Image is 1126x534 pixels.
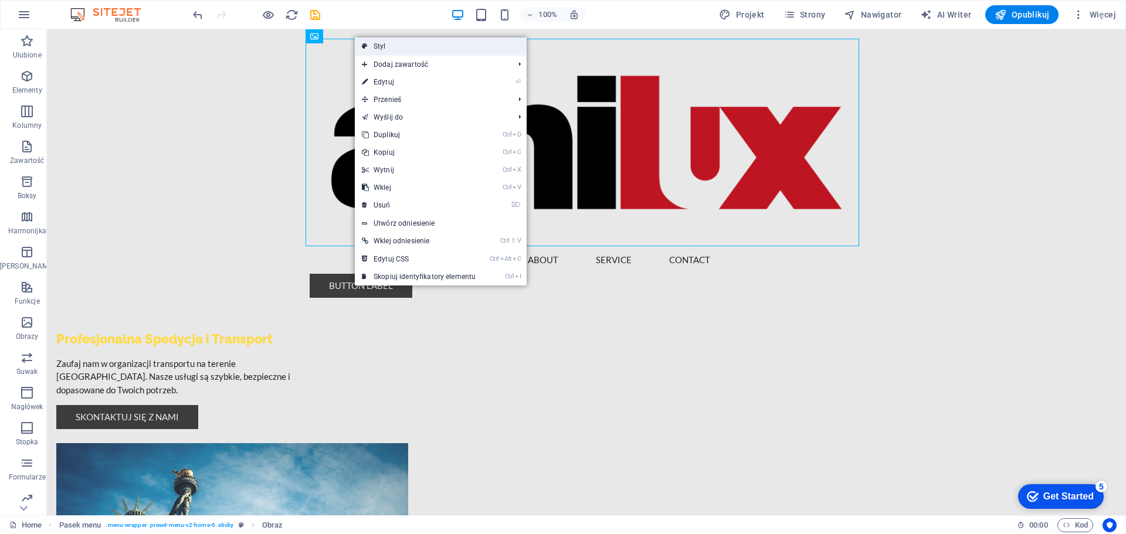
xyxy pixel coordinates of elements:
p: Zawartość [10,156,44,165]
p: Kolumny [12,121,42,130]
i: Przeładuj stronę [285,8,299,22]
span: Nawigator [844,9,901,21]
span: . menu-wrapper .preset-menu-v2-home-6 .sticky [106,518,234,532]
span: Kliknij, aby zaznaczyć. Kliknij dwukrotnie, aby edytować [59,518,101,532]
span: Opublikuj [995,9,1049,21]
button: undo [191,8,205,22]
span: Więcej [1073,9,1116,21]
button: save [308,8,322,22]
i: Ctrl [503,131,512,138]
i: Zapisz (Ctrl+S) [308,8,322,22]
a: ⏎Edytuj [355,73,483,91]
div: Get Started [35,13,85,23]
span: Przenieś [355,91,509,108]
a: CtrlXWytnij [355,161,483,179]
a: CtrlDDuplikuj [355,126,483,144]
p: Obrazy [16,332,39,341]
a: Kliknij, aby anulować zaznaczenie. Kliknij dwukrotnie, aby otworzyć Strony [9,518,42,532]
span: Kod [1063,518,1088,532]
i: C [513,255,521,263]
a: Utwórz odniesienie [355,215,527,232]
i: X [513,166,521,174]
i: Ctrl [500,237,510,244]
span: Dodaj zawartość [355,56,509,73]
i: C [513,148,521,156]
a: CtrlVWklej [355,179,483,196]
p: Harmonijka [8,226,46,236]
i: I [515,273,521,280]
a: Styl [355,38,527,55]
button: 100% [521,8,562,22]
i: V [513,183,521,191]
a: Wyślij do [355,108,509,126]
a: CtrlISkopiuj identyfikatory elementu [355,268,483,285]
button: Strony [779,5,830,24]
button: Opublikuj [985,5,1059,24]
i: Po zmianie rozmiaru automatycznie dostosowuje poziom powiększenia do wybranego urządzenia. [569,9,579,20]
i: D [513,131,521,138]
i: Ctrl [490,255,499,263]
button: Nawigator [839,5,906,24]
p: Nagłówek [11,402,43,411]
span: AI Writer [920,9,971,21]
img: Editor Logo [67,8,155,22]
p: Stopka [16,437,39,447]
i: Cofnij: Wytnij (Ctrl+Z) [191,8,205,22]
i: ⇧ [511,237,516,244]
p: Suwak [16,367,38,376]
a: ⌦Usuń [355,196,483,214]
p: Formularze [9,472,46,482]
i: Ctrl [503,166,512,174]
i: V [517,237,521,244]
button: reload [284,8,299,22]
span: : [1037,521,1039,529]
span: Projekt [719,9,764,21]
div: Get Started 5 items remaining, 0% complete [9,6,95,30]
button: Więcej [1068,5,1121,24]
button: Usercentrics [1103,518,1117,532]
a: CtrlAltCEdytuj CSS [355,250,483,268]
span: Kliknij, aby zaznaczyć. Kliknij dwukrotnie, aby edytować [262,518,283,532]
i: Ten element jest konfigurowalnym ustawieniem wstępnym [239,522,244,528]
a: Ctrl⇧VWklej odniesienie [355,232,483,250]
p: Elementy [12,86,42,95]
p: Funkcje [15,297,40,306]
i: Alt [500,255,512,263]
p: Boksy [18,191,37,200]
i: Ctrl [503,183,512,191]
p: Ulubione [13,50,42,60]
div: 5 [87,2,99,14]
i: ⌦ [511,201,521,209]
h6: 100% [538,8,557,22]
span: Strony [784,9,826,21]
nav: breadcrumb [59,518,283,532]
h6: Czas sesji [1017,518,1048,532]
i: ⏎ [515,78,521,86]
button: AI Writer [915,5,976,24]
i: Ctrl [503,148,512,156]
button: Kod [1057,518,1093,532]
span: 00 00 [1029,518,1047,532]
i: Ctrl [505,273,514,280]
button: Kliknij tutaj, aby wyjść z trybu podglądu i kontynuować edycję [261,8,275,22]
button: Projekt [714,5,769,24]
a: CtrlCKopiuj [355,144,483,161]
